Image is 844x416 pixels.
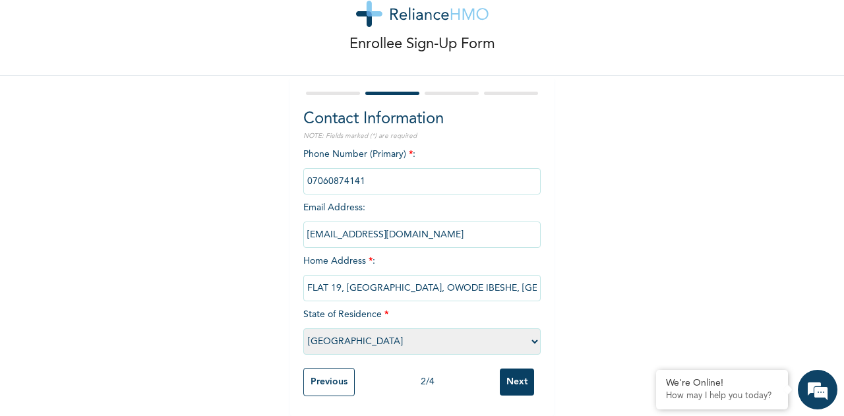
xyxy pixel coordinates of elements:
[666,378,778,389] div: We're Online!
[24,66,53,99] img: d_794563401_company_1708531726252_794563401
[303,368,355,396] input: Previous
[303,168,541,194] input: Enter Phone Number (Use yours, if not available)
[355,375,500,389] div: 2 / 4
[129,347,252,388] div: FAQs
[7,371,129,380] span: Conversation
[303,107,541,131] h2: Contact Information
[356,1,489,27] img: logo
[303,203,541,239] span: Email Address :
[303,131,541,141] p: NOTE: Fields marked (*) are required
[500,369,534,396] input: Next
[303,310,541,346] span: State of Residence
[7,301,251,347] textarea: Type your message and hit 'Enter'
[76,136,182,270] span: We're online!
[69,74,222,91] div: Chat with us now
[216,7,248,38] div: Minimize live chat window
[349,34,495,55] p: Enrollee Sign-Up Form
[666,391,778,401] p: How may I help you today?
[303,275,541,301] input: Enter home address
[303,222,541,248] input: Enter email Address (Leave empty, if unavailable)
[303,256,541,293] span: Home Address :
[303,150,541,186] span: Phone Number (Primary) :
